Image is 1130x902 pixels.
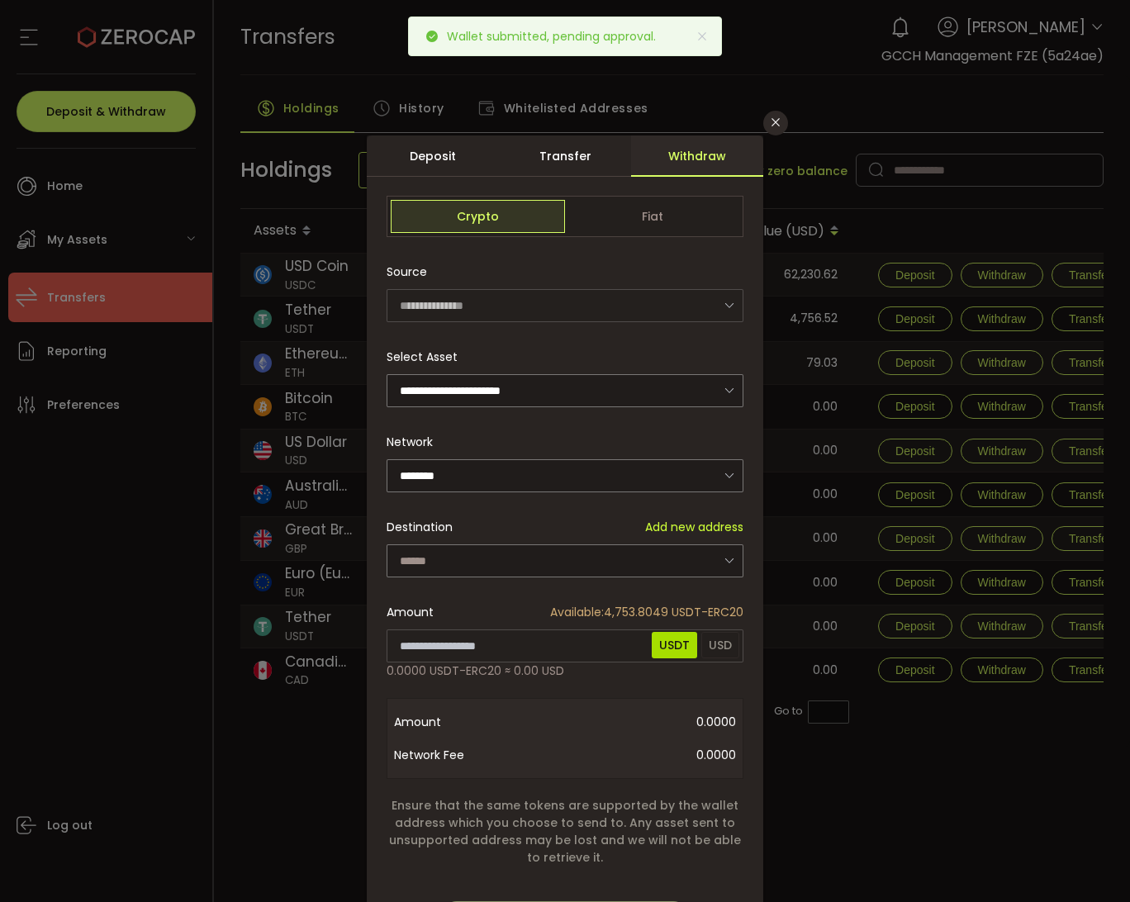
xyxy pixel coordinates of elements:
[526,705,736,738] span: 0.0000
[394,738,526,771] span: Network Fee
[387,797,743,866] span: Ensure that the same tokens are supported by the wallet address which you choose to send to. Any ...
[701,632,739,658] span: USD
[391,200,565,233] span: Crypto
[565,200,739,233] span: Fiat
[387,255,427,288] span: Source
[387,604,434,621] span: Amount
[1047,823,1130,902] iframe: Chat Widget
[367,135,499,177] div: Deposit
[387,662,564,680] span: 0.0000 USDT-ERC20 ≈ 0.00 USD
[631,135,763,177] div: Withdraw
[550,604,743,621] span: 4,753.8049 USDT-ERC20
[387,434,443,450] label: Network
[387,519,453,535] span: Destination
[394,705,526,738] span: Amount
[652,632,697,658] span: USDT
[550,604,604,620] span: Available:
[499,135,631,177] div: Transfer
[645,519,743,536] span: Add new address
[387,349,468,365] label: Select Asset
[447,31,669,42] p: Wallet submitted, pending approval.
[763,111,788,135] button: Close
[526,738,736,771] span: 0.0000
